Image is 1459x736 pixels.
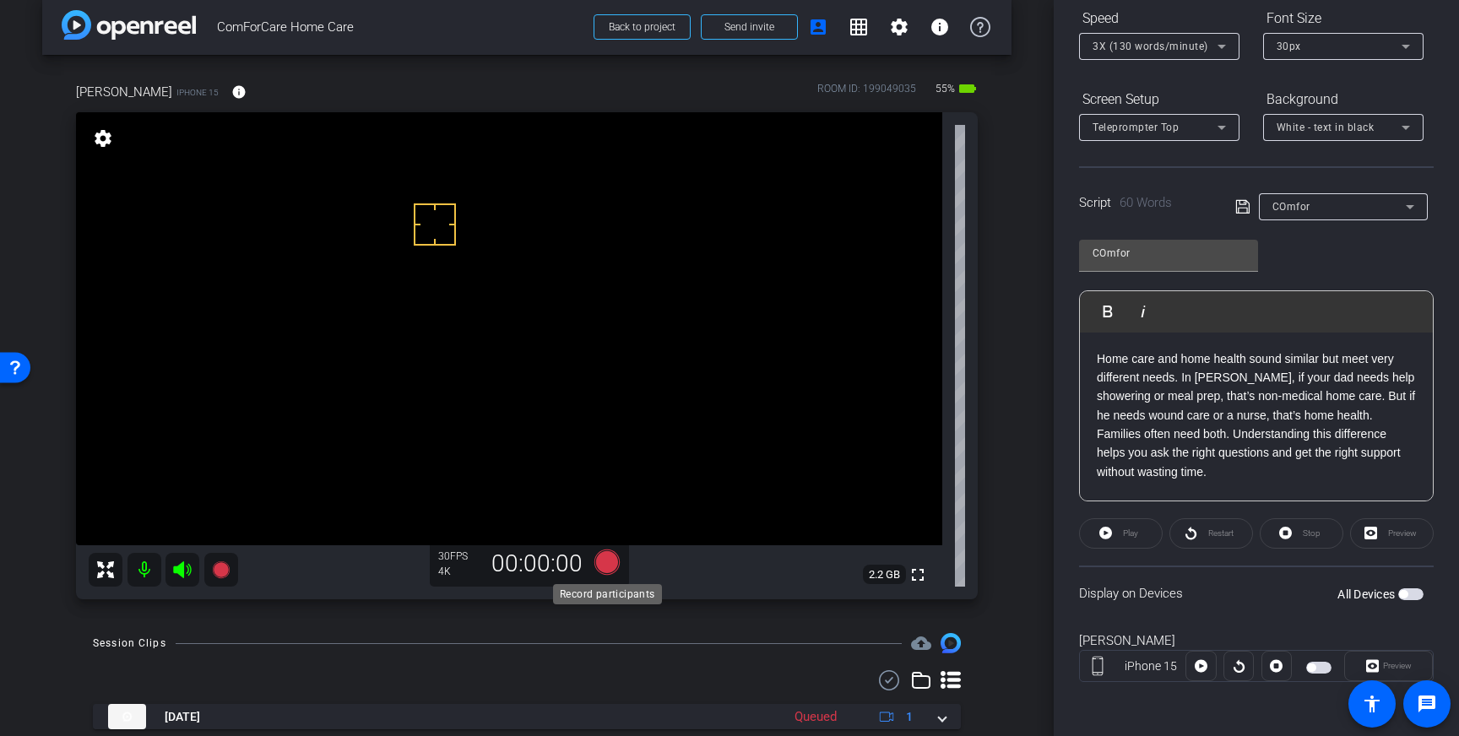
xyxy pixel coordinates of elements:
[1093,41,1208,52] span: 3X (130 words/minute)
[911,633,931,653] span: Destinations for your clips
[1277,122,1375,133] span: White - text in black
[786,707,845,727] div: Queued
[1263,85,1424,114] div: Background
[93,635,166,652] div: Session Clips
[594,14,691,40] button: Back to project
[1079,566,1434,620] div: Display on Devices
[1120,195,1172,210] span: 60 Words
[1093,122,1179,133] span: Teleprompter Top
[930,17,950,37] mat-icon: info
[957,78,978,99] mat-icon: battery_std
[1337,586,1398,603] label: All Devices
[817,81,916,106] div: ROOM ID: 199049035
[91,128,115,149] mat-icon: settings
[1093,243,1245,263] input: Title
[1272,201,1310,213] span: COmfor
[1079,631,1434,651] div: [PERSON_NAME]
[701,14,798,40] button: Send invite
[1097,349,1416,482] p: Home care and home health sound similar but meet very different needs. In [PERSON_NAME], if your ...
[108,704,146,729] img: thumb-nail
[724,20,774,34] span: Send invite
[908,565,928,585] mat-icon: fullscreen
[176,86,219,99] span: iPhone 15
[438,565,480,578] div: 4K
[1362,694,1382,714] mat-icon: accessibility
[217,10,583,44] span: ComForCare Home Care
[1263,4,1424,33] div: Font Size
[231,84,247,100] mat-icon: info
[76,83,172,101] span: [PERSON_NAME]
[438,549,480,563] div: 30
[863,565,906,585] span: 2.2 GB
[911,633,931,653] mat-icon: cloud_upload
[906,708,913,726] span: 1
[808,17,828,37] mat-icon: account_box
[165,708,200,726] span: [DATE]
[93,704,961,729] mat-expansion-panel-header: thumb-nail[DATE]Queued1
[889,17,909,37] mat-icon: settings
[450,550,468,562] span: FPS
[941,633,961,653] img: Session clips
[553,584,662,604] div: Record participants
[62,10,196,40] img: app-logo
[609,21,675,33] span: Back to project
[1417,694,1437,714] mat-icon: message
[1079,85,1239,114] div: Screen Setup
[1079,193,1212,213] div: Script
[933,75,957,102] span: 55%
[1079,4,1239,33] div: Speed
[480,549,594,578] div: 00:00:00
[849,17,869,37] mat-icon: grid_on
[1115,658,1186,675] div: iPhone 15
[1277,41,1301,52] span: 30px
